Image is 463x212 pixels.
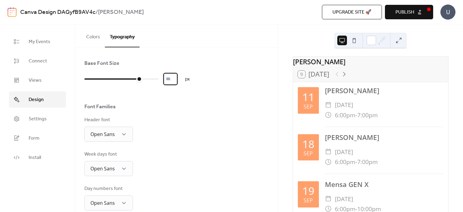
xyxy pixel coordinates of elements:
div: ​ [325,194,332,204]
a: My Events [9,33,66,50]
a: Settings [9,111,66,127]
span: Connect [29,58,47,65]
div: Day numbers font [84,185,132,192]
span: Settings [29,115,47,123]
b: [PERSON_NAME] [98,7,144,18]
span: [DATE] [335,100,353,110]
div: Header font [84,116,132,124]
span: 7:00pm [357,157,378,167]
b: / [96,7,98,18]
div: Sep [304,104,313,109]
div: [PERSON_NAME] [293,57,448,67]
span: Install [29,154,41,161]
span: Views [29,77,42,84]
span: Open Sans [90,200,115,206]
span: Open Sans [90,131,115,138]
div: [PERSON_NAME] [325,132,443,143]
button: Colors [81,24,105,47]
button: Publish [385,5,433,19]
div: ​ [325,157,332,167]
button: Upgrade site 🚀 [322,5,382,19]
div: Sep [304,198,313,203]
span: Form [29,135,39,142]
button: Typography [105,24,140,47]
div: ​ [325,100,332,110]
a: Connect [9,53,66,69]
span: [DATE] [335,194,353,204]
a: Canva Design DAGyfB9AV4c [20,7,96,18]
img: logo [8,7,17,17]
a: Form [9,130,66,146]
span: - [355,157,357,167]
div: ​ [325,110,332,120]
div: Sep [304,151,313,156]
span: 7:00pm [357,110,378,120]
div: Mensa GEN X [325,179,443,190]
div: U [440,5,455,20]
div: 19 [302,185,314,196]
div: [PERSON_NAME] [325,86,443,96]
a: Views [9,72,66,88]
div: Week days font [84,151,132,158]
div: Base Font Size [84,60,119,67]
span: 6:00pm [335,157,355,167]
div: 11 [302,92,314,102]
span: My Events [29,38,50,46]
span: - [355,110,357,120]
a: Design [9,91,66,108]
span: Upgrade site 🚀 [332,9,371,16]
span: Open Sans [90,165,115,172]
span: Publish [395,9,414,16]
span: Design [29,96,44,103]
span: [DATE] [335,147,353,157]
a: Install [9,149,66,166]
span: px [185,76,190,83]
div: 18 [302,139,314,149]
span: 6:00pm [335,110,355,120]
div: ​ [325,147,332,157]
div: Font Families [84,103,116,110]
